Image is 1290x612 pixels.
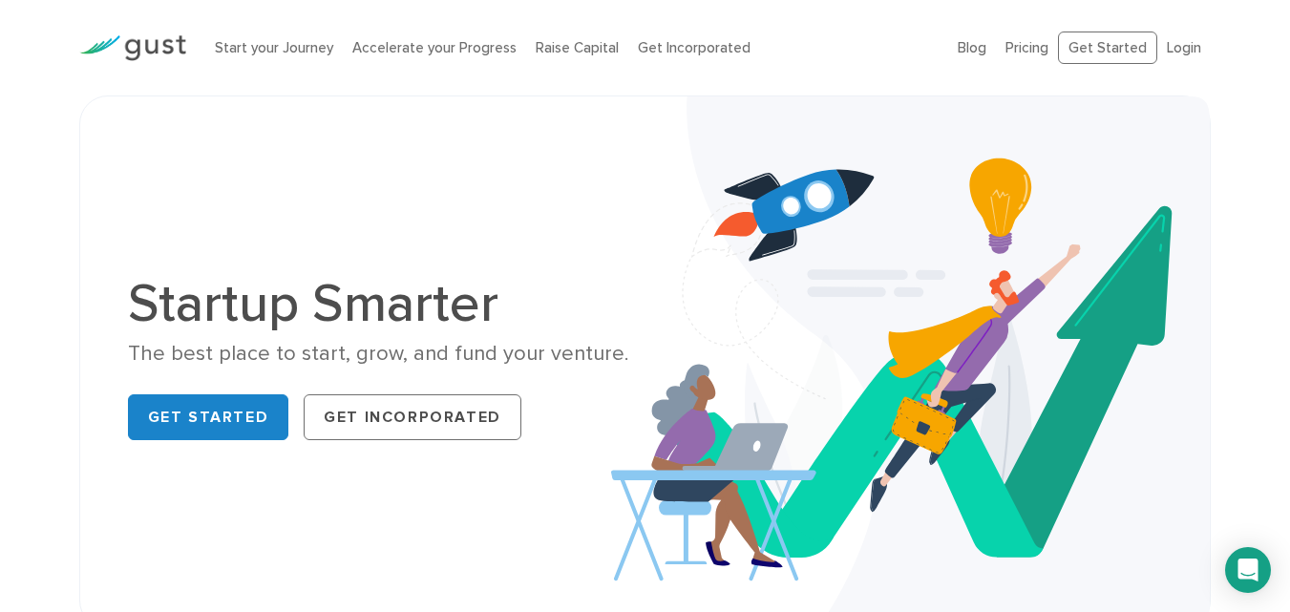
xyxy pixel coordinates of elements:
[304,394,521,440] a: Get Incorporated
[1167,39,1201,56] a: Login
[1225,547,1271,593] div: Open Intercom Messenger
[1005,39,1048,56] a: Pricing
[958,39,986,56] a: Blog
[128,340,631,368] div: The best place to start, grow, and fund your venture.
[128,394,289,440] a: Get Started
[536,39,619,56] a: Raise Capital
[79,35,186,61] img: Gust Logo
[352,39,517,56] a: Accelerate your Progress
[1058,32,1157,65] a: Get Started
[638,39,751,56] a: Get Incorporated
[128,277,631,330] h1: Startup Smarter
[215,39,333,56] a: Start your Journey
